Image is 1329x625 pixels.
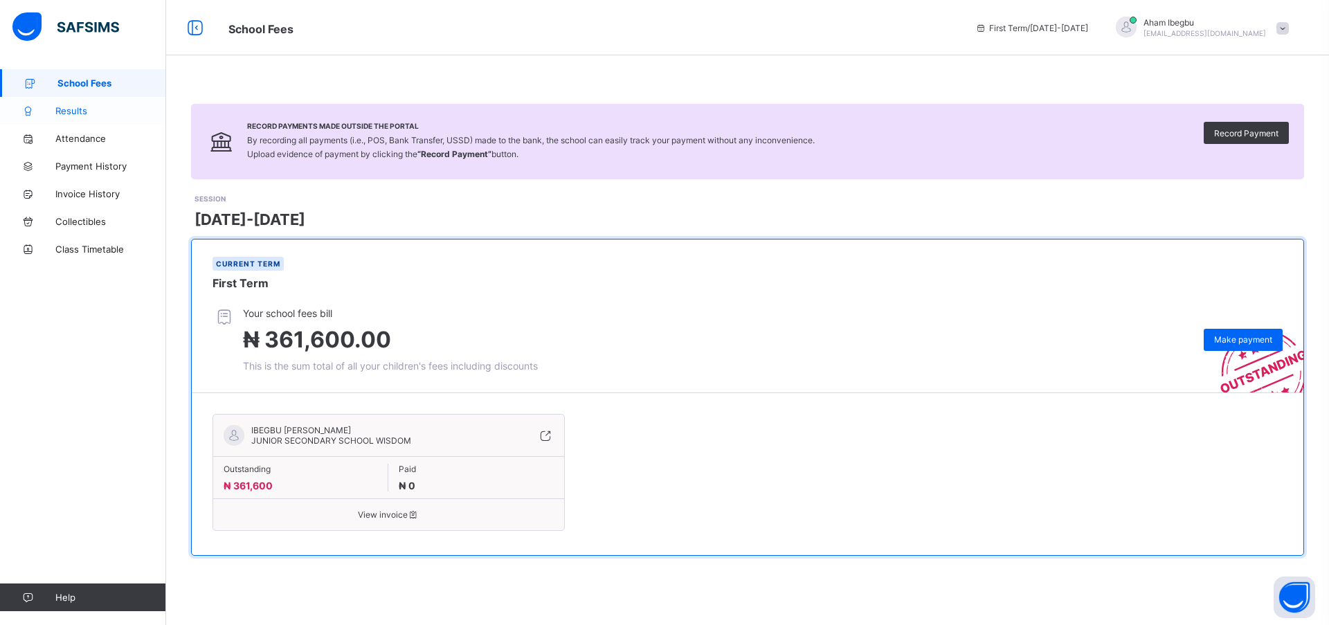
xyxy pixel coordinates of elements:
[1274,577,1315,618] button: Open asap
[228,22,293,36] span: School Fees
[1214,128,1278,138] span: Record Payment
[243,307,538,319] span: Your school fees bill
[12,12,119,42] img: safsims
[216,260,280,268] span: Current term
[213,276,269,290] span: First Term
[55,188,166,199] span: Invoice History
[55,592,165,603] span: Help
[1143,29,1266,37] span: [EMAIL_ADDRESS][DOMAIN_NAME]
[195,194,226,203] span: SESSION
[247,122,815,130] span: Record Payments Made Outside the Portal
[399,480,415,491] span: ₦ 0
[251,425,411,435] span: IBEGBU [PERSON_NAME]
[975,23,1088,33] span: session/term information
[195,210,305,228] span: [DATE]-[DATE]
[417,149,491,159] b: “Record Payment”
[243,360,538,372] span: This is the sum total of all your children's fees including discounts
[1203,314,1303,392] img: outstanding-stamp.3c148f88c3ebafa6da95868fa43343a1.svg
[399,464,553,474] span: Paid
[247,135,815,159] span: By recording all payments (i.e., POS, Bank Transfer, USSD) made to the bank, the school can easil...
[55,161,166,172] span: Payment History
[224,480,273,491] span: ₦ 361,600
[55,133,166,144] span: Attendance
[1214,334,1272,345] span: Make payment
[57,78,166,89] span: School Fees
[224,509,554,520] span: View invoice
[1102,17,1296,39] div: AhamIbegbu
[55,105,166,116] span: Results
[55,216,166,227] span: Collectibles
[251,435,411,446] span: JUNIOR SECONDARY SCHOOL WISDOM
[243,326,391,353] span: ₦ 361,600.00
[224,464,377,474] span: Outstanding
[55,244,166,255] span: Class Timetable
[1143,17,1266,28] span: Aham Ibegbu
